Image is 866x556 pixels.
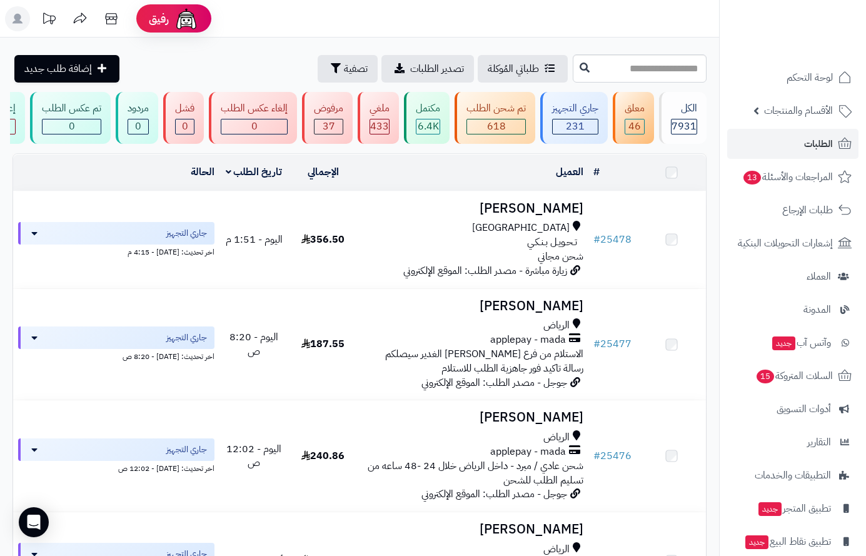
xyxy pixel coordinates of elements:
span: السلات المتروكة [755,367,833,385]
a: الإجمالي [308,164,339,179]
span: وآتس آب [771,334,831,351]
h3: [PERSON_NAME] [363,299,583,313]
span: المدونة [803,301,831,318]
span: 0 [182,119,188,134]
a: إضافة طلب جديد [14,55,119,83]
span: أدوات التسويق [777,400,831,418]
span: الاستلام من فرع [PERSON_NAME] الغدير سيصلكم رسالة تاكيد فور جاهزية الطلب للاستلام [385,346,583,376]
span: 187.55 [301,336,345,351]
a: الطلبات [727,129,858,159]
span: اليوم - 1:51 م [226,232,283,247]
a: #25477 [593,336,632,351]
a: #25476 [593,448,632,463]
span: تـحـويـل بـنـكـي [527,235,577,250]
span: الأقسام والمنتجات [764,102,833,119]
a: إشعارات التحويلات البنكية [727,228,858,258]
a: المراجعات والأسئلة13 [727,162,858,192]
button: تصفية [318,55,378,83]
a: التقارير [727,427,858,457]
a: مردود 0 [113,92,161,144]
span: 46 [628,119,641,134]
a: السلات المتروكة15 [727,361,858,391]
a: تطبيق المتجرجديد [727,493,858,523]
span: 356.50 [301,232,345,247]
span: # [593,232,600,247]
span: 0 [135,119,141,134]
a: العميل [556,164,583,179]
span: # [593,448,600,463]
div: 6371 [416,119,440,134]
img: logo-2.png [781,35,854,61]
img: ai-face.png [174,6,199,31]
span: لوحة التحكم [787,69,833,86]
div: 0 [221,119,287,134]
span: إشعارات التحويلات البنكية [738,235,833,252]
span: طلباتي المُوكلة [488,61,539,76]
span: إضافة طلب جديد [24,61,92,76]
span: المراجعات والأسئلة [742,168,833,186]
span: جاري التجهيز [166,331,207,344]
span: 231 [566,119,585,134]
a: تحديثات المنصة [33,6,64,34]
span: جوجل - مصدر الطلب: الموقع الإلكتروني [421,375,567,390]
div: 0 [176,119,194,134]
a: أدوات التسويق [727,394,858,424]
div: 37 [315,119,343,134]
span: جديد [772,336,795,350]
a: وآتس آبجديد [727,328,858,358]
span: applepay - mada [490,333,566,347]
div: مكتمل [416,101,440,116]
span: 13 [743,171,761,184]
span: اليوم - 8:20 ص [229,330,278,359]
div: تم عكس الطلب [42,101,101,116]
span: تصفية [344,61,368,76]
a: ملغي 433 [355,92,401,144]
div: معلق [625,101,645,116]
span: applepay - mada [490,445,566,459]
span: 0 [251,119,258,134]
a: التطبيقات والخدمات [727,460,858,490]
div: جاري التجهيز [552,101,598,116]
a: تم عكس الطلب 0 [28,92,113,144]
span: 0 [69,119,75,134]
a: الكل7931 [657,92,709,144]
div: اخر تحديث: [DATE] - 12:02 ص [18,461,214,474]
a: لوحة التحكم [727,63,858,93]
span: جديد [745,535,768,549]
div: مرفوض [314,101,343,116]
span: شحن مجاني [538,249,583,264]
a: جاري التجهيز 231 [538,92,610,144]
span: 6.4K [418,119,439,134]
div: 231 [553,119,598,134]
span: جاري التجهيز [166,443,207,456]
div: Open Intercom Messenger [19,507,49,537]
h3: [PERSON_NAME] [363,201,583,216]
span: طلبات الإرجاع [782,201,833,219]
a: تاريخ الطلب [226,164,283,179]
div: 433 [370,119,389,134]
h3: [PERSON_NAME] [363,522,583,537]
a: تصدير الطلبات [381,55,474,83]
span: تطبيق نقاط البيع [744,533,831,550]
span: 240.86 [301,448,345,463]
a: العملاء [727,261,858,291]
span: 37 [323,119,335,134]
span: التطبيقات والخدمات [755,467,831,484]
div: فشل [175,101,194,116]
span: زيارة مباشرة - مصدر الطلب: الموقع الإلكتروني [403,263,567,278]
a: # [593,164,600,179]
span: رفيق [149,11,169,26]
div: ملغي [370,101,390,116]
span: الرياض [543,318,570,333]
div: 0 [128,119,148,134]
span: اليوم - 12:02 ص [226,442,281,471]
span: 618 [487,119,506,134]
div: 0 [43,119,101,134]
div: اخر تحديث: [DATE] - 8:20 ص [18,349,214,362]
span: تصدير الطلبات [410,61,464,76]
span: الطلبات [804,135,833,153]
a: معلق 46 [610,92,657,144]
a: #25478 [593,232,632,247]
a: مرفوض 37 [300,92,355,144]
div: الكل [671,101,697,116]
